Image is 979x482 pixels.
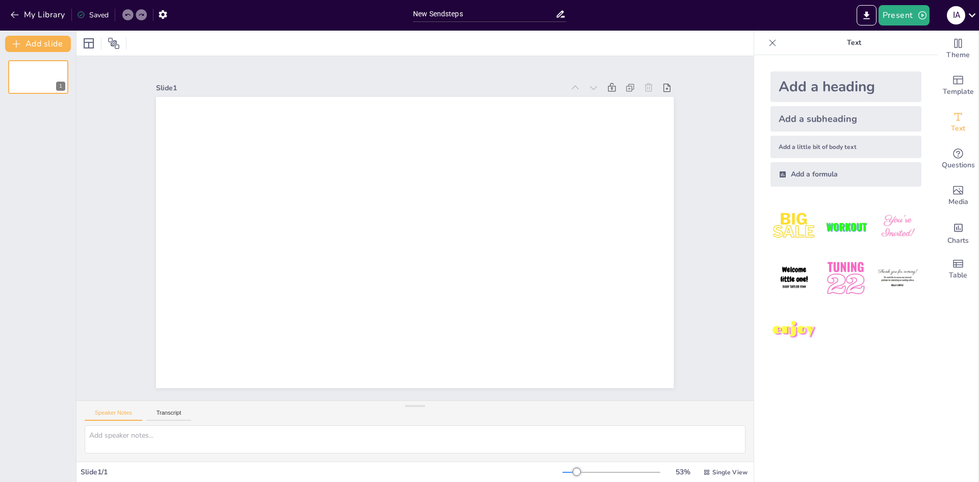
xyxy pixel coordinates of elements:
div: Get real-time input from your audience [938,141,978,177]
span: Questions [942,160,975,171]
div: I A [947,6,965,24]
div: Add a heading [770,71,921,102]
div: Add a table [938,251,978,288]
span: Position [108,37,120,49]
button: Speaker Notes [85,410,142,421]
img: 4.jpeg [770,255,818,302]
span: Template [943,86,974,97]
span: Single View [712,468,748,476]
span: Charts [947,235,969,246]
span: Theme [946,49,970,61]
p: Text [781,31,928,55]
span: Media [948,196,968,208]
button: Transcript [146,410,192,421]
div: Add images, graphics, shapes or video [938,177,978,214]
button: Present [879,5,930,26]
img: 5.jpeg [822,255,869,302]
div: Add a little bit of body text [770,136,921,158]
button: My Library [8,7,69,23]
div: Slide 1 / 1 [81,467,562,477]
div: Change the overall theme [938,31,978,67]
div: Add a formula [770,162,921,187]
img: 6.jpeg [874,255,921,302]
div: Add charts and graphs [938,214,978,251]
div: Add a subheading [770,106,921,132]
button: Export to PowerPoint [857,5,877,26]
span: Text [951,123,965,134]
div: 1 [8,60,68,94]
img: 1.jpeg [770,203,818,250]
div: Add ready made slides [938,67,978,104]
div: 1 [56,82,65,91]
img: 2.jpeg [822,203,869,250]
div: Layout [81,35,97,52]
img: 3.jpeg [874,203,921,250]
button: I A [947,5,965,26]
div: 53 % [671,467,695,477]
button: Add slide [5,36,71,52]
div: Add text boxes [938,104,978,141]
input: Insert title [413,7,555,21]
div: Saved [77,10,109,20]
img: 7.jpeg [770,307,818,354]
span: Table [949,270,967,281]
